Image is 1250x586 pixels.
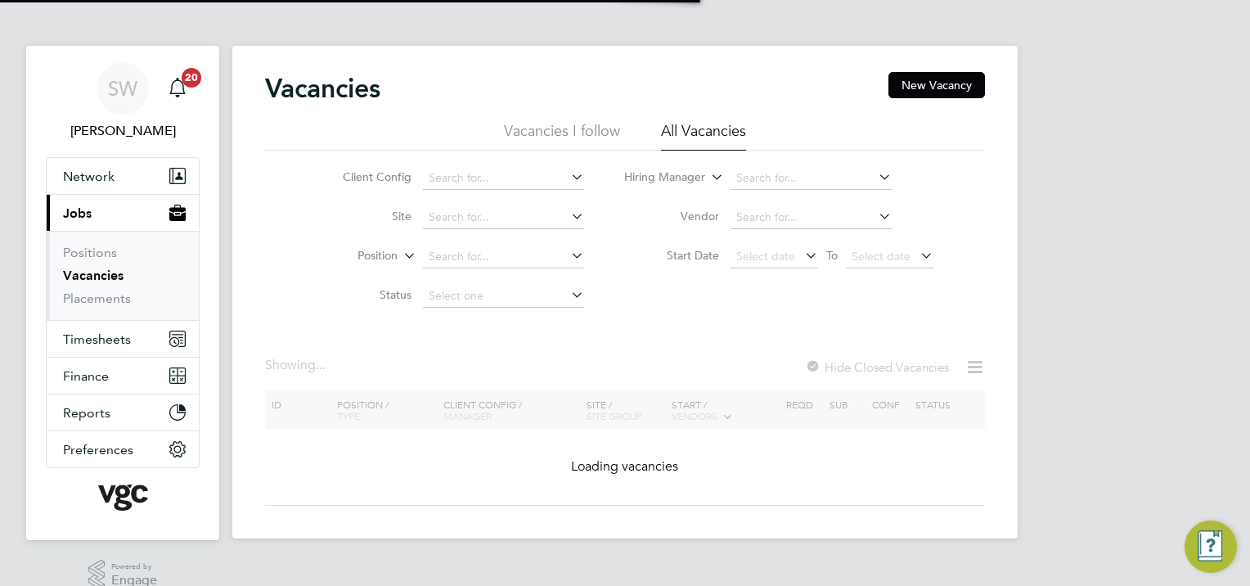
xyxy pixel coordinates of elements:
[316,357,326,373] span: ...
[63,291,131,306] a: Placements
[821,245,843,266] span: To
[63,331,131,347] span: Timesheets
[731,167,892,190] input: Search for...
[625,248,719,263] label: Start Date
[63,245,117,260] a: Positions
[46,121,200,141] span: Simon Woodcock
[265,357,329,374] div: Showing
[98,485,148,511] img: vgcgroup-logo-retina.png
[736,249,795,264] span: Select date
[423,167,584,190] input: Search for...
[47,158,199,194] button: Network
[63,169,115,184] span: Network
[504,121,620,151] li: Vacancies I follow
[46,485,200,511] a: Go to home page
[47,431,199,467] button: Preferences
[108,78,137,99] span: SW
[731,206,892,229] input: Search for...
[625,209,719,223] label: Vendor
[63,368,109,384] span: Finance
[111,560,157,574] span: Powered by
[888,72,985,98] button: New Vacancy
[63,442,133,458] span: Preferences
[182,68,201,88] span: 20
[63,405,110,421] span: Reports
[47,195,199,231] button: Jobs
[852,249,911,264] span: Select date
[63,268,124,283] a: Vacancies
[47,321,199,357] button: Timesheets
[1185,521,1237,573] button: Engage Resource Center
[26,46,219,540] nav: Main navigation
[661,121,746,151] li: All Vacancies
[47,394,199,430] button: Reports
[317,169,411,184] label: Client Config
[423,246,584,268] input: Search for...
[805,359,949,375] label: Hide Closed Vacancies
[304,248,398,264] label: Position
[63,205,92,221] span: Jobs
[47,358,199,394] button: Finance
[423,285,584,308] input: Select one
[161,62,194,115] a: 20
[317,209,411,223] label: Site
[317,287,411,302] label: Status
[46,62,200,141] a: SW[PERSON_NAME]
[47,231,199,320] div: Jobs
[423,206,584,229] input: Search for...
[611,169,705,186] label: Hiring Manager
[265,72,380,105] h2: Vacancies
